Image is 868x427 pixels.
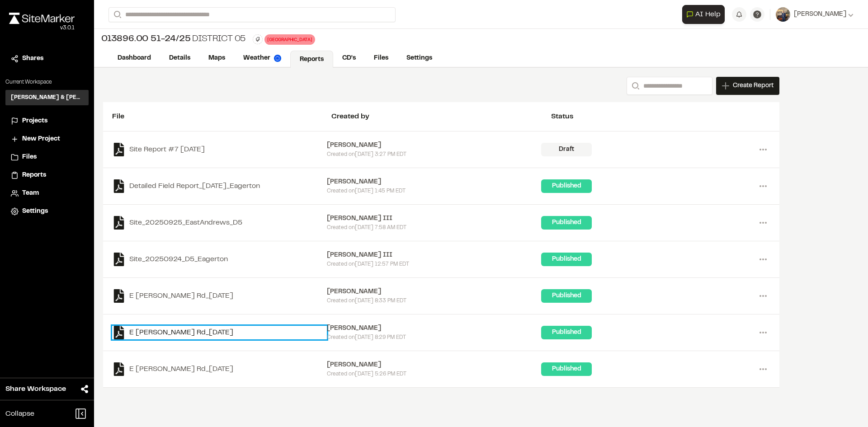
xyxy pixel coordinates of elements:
[327,260,542,268] div: Created on [DATE] 12:57 PM EDT
[290,51,333,68] a: Reports
[5,384,66,394] span: Share Workspace
[541,253,592,266] div: Published
[22,206,48,216] span: Settings
[11,116,83,126] a: Projects
[11,94,83,102] h3: [PERSON_NAME] & [PERSON_NAME] Inc.
[112,143,327,156] a: Site Report #7 [DATE]
[11,134,83,144] a: New Project
[5,408,34,419] span: Collapse
[541,326,592,339] div: Published
[112,216,327,230] a: Site_20250925_EastAndrews_D5
[9,24,75,32] div: Oh geez...please don't...
[112,289,327,303] a: E [PERSON_NAME] Rd_[DATE]
[776,7,790,22] img: User
[22,170,46,180] span: Reports
[327,150,542,159] div: Created on [DATE] 3:27 PM EDT
[331,111,551,122] div: Created by
[327,333,542,342] div: Created on [DATE] 8:29 PM EDT
[541,143,592,156] div: Draft
[327,324,542,333] div: [PERSON_NAME]
[22,152,37,162] span: Files
[327,360,542,370] div: [PERSON_NAME]
[22,134,60,144] span: New Project
[682,5,728,24] div: Open AI Assistant
[327,177,542,187] div: [PERSON_NAME]
[333,50,365,67] a: CD's
[327,214,542,224] div: [PERSON_NAME] III
[541,216,592,230] div: Published
[9,13,75,24] img: rebrand.png
[160,50,199,67] a: Details
[11,170,83,180] a: Reports
[112,326,327,339] a: E [PERSON_NAME] Rd_[DATE]
[22,54,43,64] span: Shares
[112,253,327,266] a: Site_20250924_D5_Eagerton
[733,81,774,91] span: Create Report
[794,9,846,19] span: [PERSON_NAME]
[11,152,83,162] a: Files
[253,34,263,44] button: Edit Tags
[108,7,125,22] button: Search
[22,116,47,126] span: Projects
[11,188,83,198] a: Team
[274,55,281,62] img: precipai.png
[264,34,315,45] div: [GEOGRAPHIC_DATA]
[541,362,592,376] div: Published
[112,111,331,122] div: File
[365,50,397,67] a: Files
[541,289,592,303] div: Published
[5,78,89,86] p: Current Workspace
[327,250,542,260] div: [PERSON_NAME] III
[199,50,234,67] a: Maps
[541,179,592,193] div: Published
[11,206,83,216] a: Settings
[327,141,542,150] div: [PERSON_NAME]
[327,370,542,378] div: Created on [DATE] 5:26 PM EDT
[108,50,160,67] a: Dashboard
[112,179,327,193] a: Detailed Field Report_[DATE]_Eagerton
[327,224,542,232] div: Created on [DATE] 7:58 AM EDT
[327,287,542,297] div: [PERSON_NAME]
[695,9,721,20] span: AI Help
[551,111,770,122] div: Status
[234,50,290,67] a: Weather
[327,187,542,195] div: Created on [DATE] 1:45 PM EDT
[112,362,327,376] a: E [PERSON_NAME] Rd_[DATE]
[682,5,725,24] button: Open AI Assistant
[397,50,441,67] a: Settings
[101,33,245,46] div: District 05
[11,54,83,64] a: Shares
[776,7,854,22] button: [PERSON_NAME]
[22,188,39,198] span: Team
[101,33,190,46] span: 013896.00 51-24/25
[627,77,643,95] button: Search
[327,297,542,305] div: Created on [DATE] 8:33 PM EDT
